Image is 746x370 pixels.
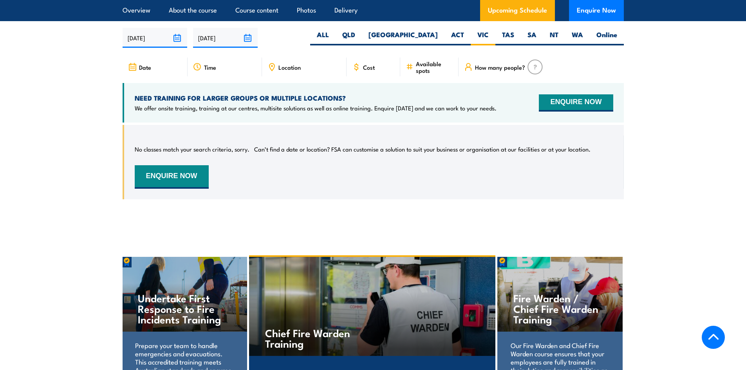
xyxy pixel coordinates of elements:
label: ALL [310,30,336,45]
label: QLD [336,30,362,45]
label: TAS [495,30,521,45]
p: Can’t find a date or location? FSA can customise a solution to suit your business or organisation... [254,145,591,153]
label: Online [590,30,624,45]
span: Time [204,64,216,70]
input: To date [193,28,258,48]
span: Cost [363,64,375,70]
h4: NEED TRAINING FOR LARGER GROUPS OR MULTIPLE LOCATIONS? [135,94,497,102]
h4: Fire Warden / Chief Fire Warden Training [513,292,606,324]
span: How many people? [475,64,525,70]
label: VIC [471,30,495,45]
button: ENQUIRE NOW [135,165,209,189]
label: NT [543,30,565,45]
h4: Undertake First Response to Fire Incidents Training [138,292,231,324]
label: SA [521,30,543,45]
span: Available spots [416,60,453,74]
span: Location [278,64,301,70]
h4: Chief Fire Warden Training [265,327,357,348]
button: ENQUIRE NOW [539,94,613,112]
span: Date [139,64,151,70]
p: No classes match your search criteria, sorry. [135,145,249,153]
input: From date [123,28,187,48]
label: ACT [444,30,471,45]
label: WA [565,30,590,45]
label: [GEOGRAPHIC_DATA] [362,30,444,45]
p: We offer onsite training, training at our centres, multisite solutions as well as online training... [135,104,497,112]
